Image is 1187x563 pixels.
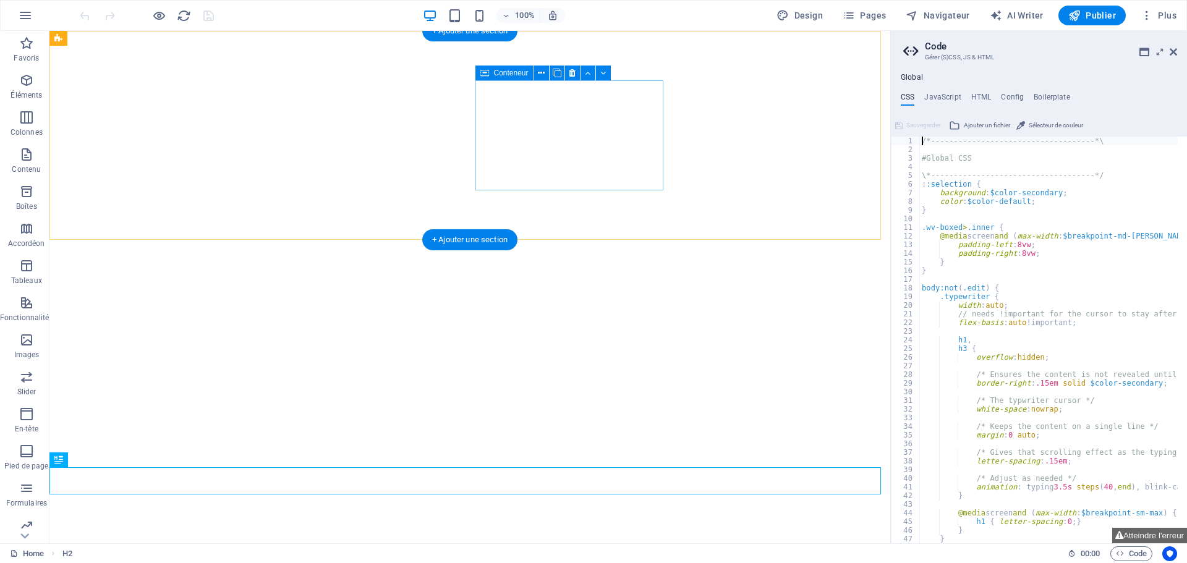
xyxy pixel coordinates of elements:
[838,6,891,25] button: Pages
[1015,118,1085,133] button: Sélecteur de couleur
[4,461,48,471] p: Pied de page
[10,546,44,561] a: Cliquez pour annuler la sélection. Double-cliquez pour ouvrir Pages.
[891,353,921,362] div: 26
[1141,9,1176,22] span: Plus
[891,336,921,344] div: 24
[891,483,921,491] div: 41
[16,201,37,211] p: Boîtes
[177,9,191,23] i: Actualiser la page
[891,370,921,379] div: 28
[843,9,886,22] span: Pages
[891,232,921,240] div: 12
[891,223,921,232] div: 11
[891,197,921,206] div: 8
[1029,118,1083,133] span: Sélecteur de couleur
[1112,528,1187,543] button: Atteindre l'erreur
[891,500,921,509] div: 43
[891,387,921,396] div: 30
[496,8,540,23] button: 100%
[891,517,921,526] div: 45
[906,9,969,22] span: Navigateur
[15,424,38,434] p: En-tête
[891,457,921,465] div: 38
[891,422,921,431] div: 34
[925,52,1152,63] h3: Gérer (S)CSS, JS & HTML
[422,229,517,250] div: + Ajouter une section
[924,93,961,106] h4: JavaScript
[891,448,921,457] div: 37
[1110,546,1152,561] button: Code
[891,344,921,353] div: 25
[891,163,921,171] div: 4
[891,206,921,214] div: 9
[891,526,921,535] div: 46
[1162,546,1177,561] button: Usercentrics
[14,53,39,63] p: Favoris
[1068,9,1116,22] span: Publier
[1136,6,1181,25] button: Plus
[891,431,921,439] div: 35
[772,6,828,25] div: Design (Ctrl+Alt+Y)
[11,127,43,137] p: Colonnes
[891,258,921,266] div: 15
[891,509,921,517] div: 44
[1116,546,1147,561] span: Code
[891,188,921,197] div: 7
[891,318,921,327] div: 22
[422,20,517,41] div: + Ajouter une section
[891,327,921,336] div: 23
[925,41,1177,52] h2: Code
[891,491,921,500] div: 42
[891,439,921,448] div: 36
[971,93,992,106] h4: HTML
[891,266,921,275] div: 16
[1001,93,1024,106] h4: Config
[1068,546,1100,561] h6: Durée de la session
[891,275,921,284] div: 17
[891,284,921,292] div: 18
[62,546,72,561] nav: breadcrumb
[891,379,921,387] div: 29
[891,362,921,370] div: 27
[891,154,921,163] div: 3
[494,69,529,77] span: Conteneur
[891,145,921,154] div: 2
[151,8,166,23] button: Cliquez ici pour quitter le mode Aperçu et poursuivre l'édition.
[891,465,921,474] div: 39
[891,310,921,318] div: 21
[515,8,535,23] h6: 100%
[891,240,921,249] div: 13
[891,249,921,258] div: 14
[891,396,921,405] div: 31
[62,546,72,561] span: Cliquez pour sélectionner. Double-cliquez pour modifier.
[547,10,558,21] i: Lors du redimensionnement, ajuster automatiquement le niveau de zoom en fonction de l'appareil sé...
[891,474,921,483] div: 40
[901,6,974,25] button: Navigateur
[176,8,191,23] button: reload
[891,413,921,422] div: 33
[8,239,45,248] p: Accordéon
[1081,546,1100,561] span: 00 00
[891,535,921,543] div: 47
[990,9,1044,22] span: AI Writer
[11,276,42,286] p: Tableaux
[891,301,921,310] div: 20
[772,6,828,25] button: Design
[891,214,921,223] div: 10
[1034,93,1070,106] h4: Boilerplate
[901,93,914,106] h4: CSS
[947,118,1012,133] button: Ajouter un fichier
[985,6,1049,25] button: AI Writer
[1058,6,1126,25] button: Publier
[776,9,823,22] span: Design
[14,350,40,360] p: Images
[891,180,921,188] div: 6
[891,292,921,301] div: 19
[891,137,921,145] div: 1
[891,171,921,180] div: 5
[1089,549,1091,558] span: :
[12,164,41,174] p: Contenu
[11,90,42,100] p: Éléments
[17,387,36,397] p: Slider
[6,498,47,508] p: Formulaires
